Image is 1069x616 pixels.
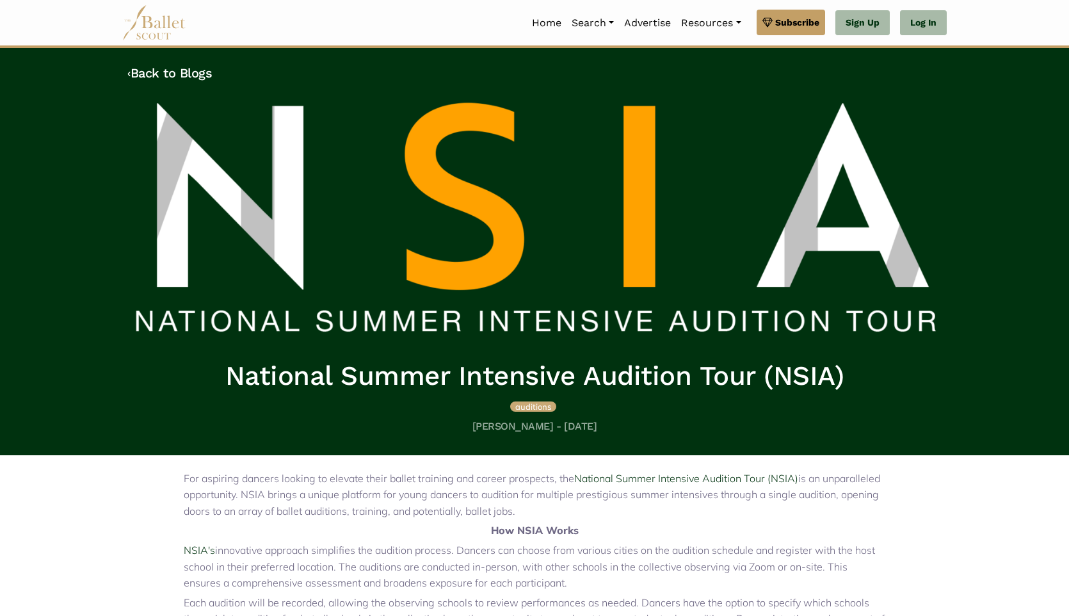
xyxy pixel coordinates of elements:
[127,359,942,394] h1: National Summer Intensive Audition Tour (NSIA)
[574,472,798,485] a: National Summer Intensive Audition Tour (NSIA)
[127,65,212,81] a: ‹Back to Blogs
[775,15,819,29] span: Subscribe
[619,10,676,36] a: Advertise
[127,65,131,81] code: ‹
[184,544,215,556] a: NSIA's
[527,10,567,36] a: Home
[515,401,551,412] span: auditions
[676,10,746,36] a: Resources
[757,10,825,35] a: Subscribe
[835,10,890,36] a: Sign Up
[491,524,579,537] strong: How NSIA Works
[762,15,773,29] img: gem.svg
[184,471,885,520] p: For aspiring dancers looking to elevate their ballet training and career prospects, the is an unp...
[900,10,947,36] a: Log In
[184,542,885,592] p: innovative approach simplifies the audition process. Dancers can choose from various cities on th...
[127,420,942,434] h5: [PERSON_NAME] - [DATE]
[510,400,556,412] a: auditions
[127,97,942,348] img: header_image.img
[567,10,619,36] a: Search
